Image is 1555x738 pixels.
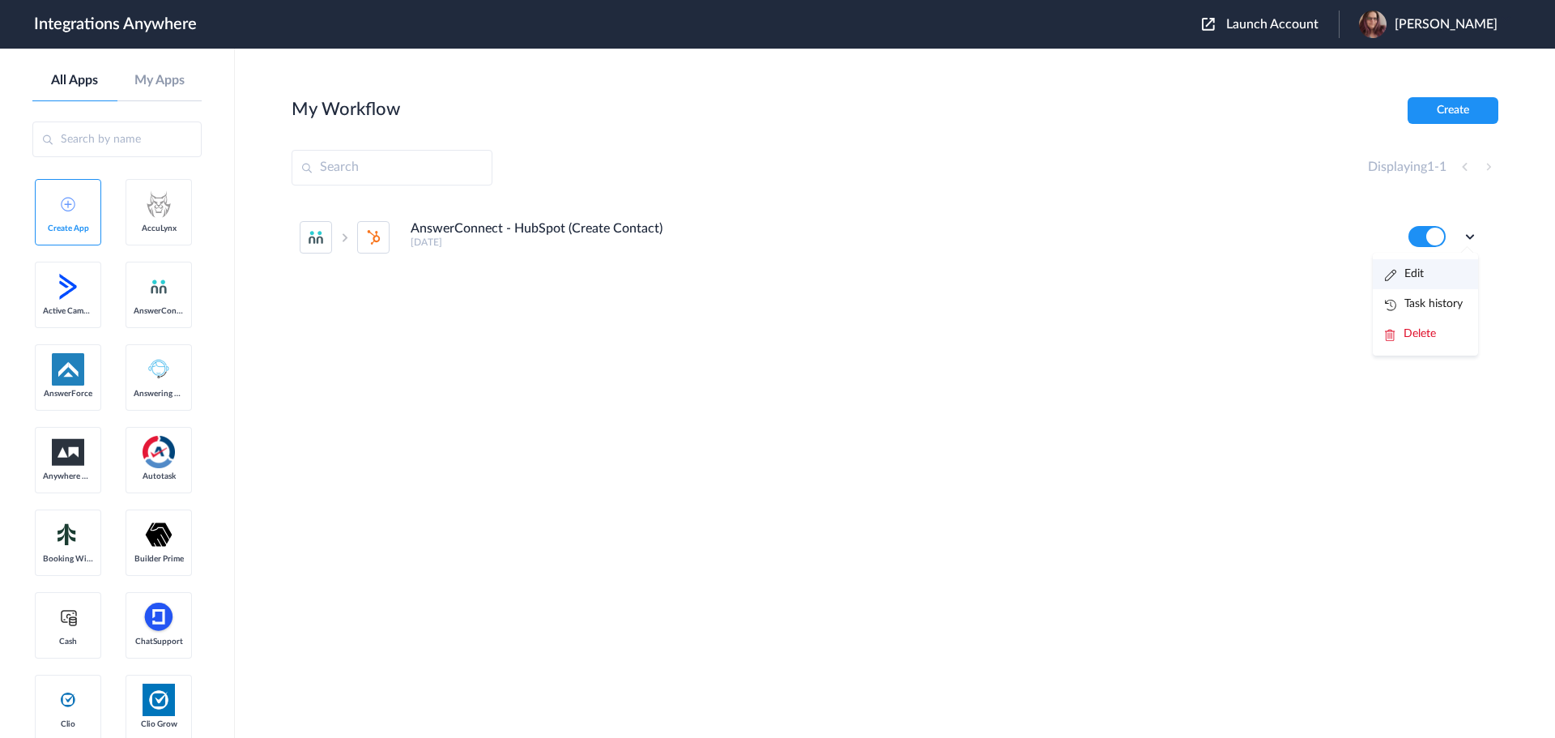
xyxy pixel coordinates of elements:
[43,554,93,564] span: Booking Widget
[134,637,184,646] span: ChatSupport
[143,353,175,386] img: Answering_service.png
[117,73,202,88] a: My Apps
[134,389,184,399] span: Answering Service
[61,197,75,211] img: add-icon.svg
[32,122,202,157] input: Search by name
[43,389,93,399] span: AnswerForce
[143,601,175,633] img: chatsupport-icon.svg
[1404,328,1436,339] span: Delete
[58,608,79,627] img: cash-logo.svg
[134,554,184,564] span: Builder Prime
[58,690,78,710] img: clio-logo.svg
[43,224,93,233] span: Create App
[143,518,175,551] img: builder-prime-logo.svg
[1202,17,1339,32] button: Launch Account
[1439,160,1446,173] span: 1
[34,15,197,34] h1: Integrations Anywhere
[134,471,184,481] span: Autotask
[1226,18,1319,31] span: Launch Account
[32,73,117,88] a: All Apps
[52,353,84,386] img: af-app-logo.svg
[1408,97,1498,124] button: Create
[143,188,175,220] img: acculynx-logo.svg
[1427,160,1434,173] span: 1
[143,436,175,468] img: autotask.png
[52,520,84,549] img: Setmore_Logo.svg
[43,471,93,481] span: Anywhere Works
[149,277,168,296] img: answerconnect-logo.svg
[1385,268,1424,279] a: Edit
[134,224,184,233] span: AccuLynx
[411,237,1387,248] h5: [DATE]
[52,439,84,466] img: aww.png
[411,221,662,237] h4: AnswerConnect - HubSpot (Create Contact)
[134,719,184,729] span: Clio Grow
[292,99,400,120] h2: My Workflow
[1368,160,1446,175] h4: Displaying -
[292,150,492,186] input: Search
[1395,17,1497,32] span: [PERSON_NAME]
[134,306,184,316] span: AnswerConnect
[1385,298,1463,309] a: Task history
[43,637,93,646] span: Cash
[143,684,175,716] img: Clio.jpg
[43,719,93,729] span: Clio
[1202,18,1215,31] img: launch-acct-icon.svg
[43,306,93,316] span: Active Campaign
[52,271,84,303] img: active-campaign-logo.svg
[1359,11,1387,38] img: 20240306-150956.jpg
